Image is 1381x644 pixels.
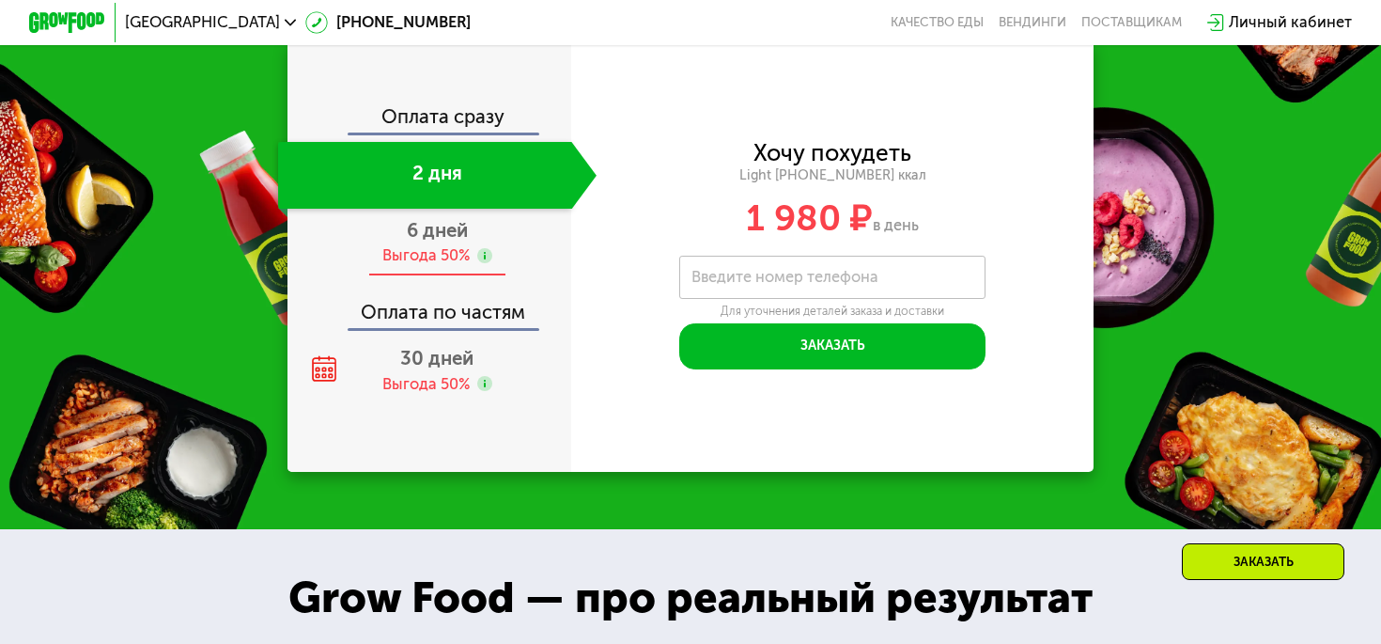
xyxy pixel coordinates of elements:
span: 6 дней [407,219,468,242]
button: Заказать [679,323,986,369]
a: Вендинги [999,15,1066,30]
a: [PHONE_NUMBER] [305,11,471,35]
div: Личный кабинет [1229,11,1352,35]
div: Выгода 50% [382,374,470,396]
a: Качество еды [891,15,984,30]
div: Grow Food — про реальный результат [256,565,1125,631]
div: поставщикам [1081,15,1182,30]
span: 30 дней [400,347,473,369]
div: Light [PHONE_NUMBER] ккал [571,167,1093,184]
span: 1 980 ₽ [746,196,873,240]
div: Заказать [1182,543,1344,580]
div: Оплата по частям [289,284,571,328]
div: Выгода 50% [382,245,470,267]
div: Для уточнения деталей заказа и доставки [679,304,986,319]
div: Хочу похудеть [753,143,911,165]
span: [GEOGRAPHIC_DATA] [125,15,280,30]
div: Оплата сразу [289,107,571,133]
label: Введите номер телефона [691,272,878,282]
span: в день [873,216,919,234]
